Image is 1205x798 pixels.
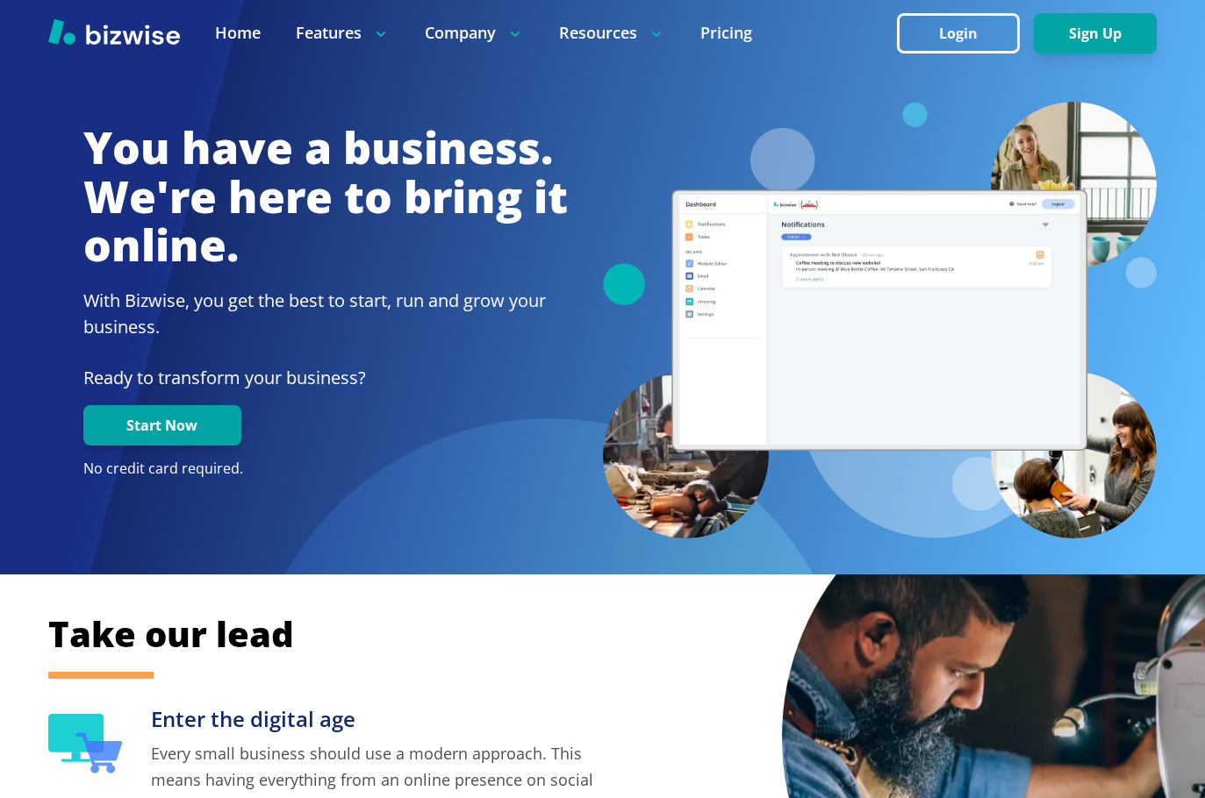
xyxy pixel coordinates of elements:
[1034,25,1157,42] a: Sign Up
[48,714,123,773] img: Enter the digital age Icon
[700,22,752,44] a: Pricing
[425,22,524,44] p: Company
[48,610,1157,658] h2: Take our lead
[48,18,180,45] img: Bizwise Logo
[83,417,241,434] a: Start Now
[215,22,261,44] a: Home
[897,25,1034,42] a: Login
[897,13,1020,53] button: Login
[83,405,241,445] button: Start Now
[83,288,568,340] h2: With Bizwise, you get the best to start, run and grow your business.
[559,22,665,44] p: Resources
[83,460,568,479] p: No credit card required.
[296,22,390,44] p: Features
[151,705,603,734] h3: Enter the digital age
[83,124,568,270] h1: You have a business. We're here to bring it online.
[83,365,568,391] p: Ready to transform your business?
[1034,13,1157,53] button: Sign Up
